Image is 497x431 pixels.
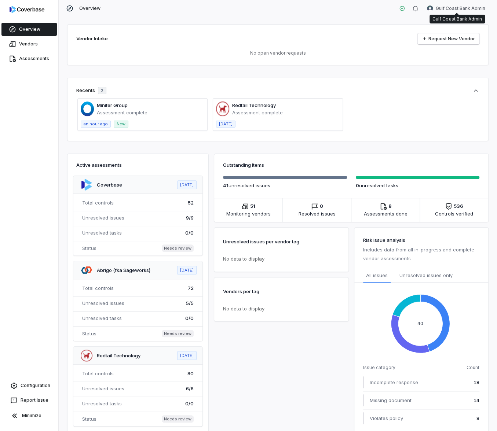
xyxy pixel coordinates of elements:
[366,272,388,279] span: All issues
[76,161,200,169] h3: Active assessments
[363,245,480,263] p: Includes data from all in-progress and complete vendor assessments
[476,415,479,422] span: 8
[417,320,423,326] text: 40
[435,210,473,217] span: Controls verified
[427,5,433,11] img: Gulf Coast Bank Admin avatar
[97,267,150,273] a: Abrigo (fka Sageworks)
[454,203,463,210] span: 536
[356,182,480,189] p: unresolved task s
[474,379,479,386] span: 18
[432,16,482,22] div: Gulf Coast Bank Admin
[423,3,490,14] button: Gulf Coast Bank Admin avatarGulf Coast Bank Admin
[10,6,44,13] img: logo-D7KZi-bG.svg
[101,88,103,93] span: 2
[97,353,140,358] a: Redtail Technology
[76,87,479,94] button: Recents2
[356,183,359,188] span: 0
[370,397,412,404] span: Missing document
[97,182,122,188] a: Coverbase
[370,415,403,422] span: Violates policy
[76,50,479,56] p: No open vendor requests
[226,210,271,217] span: Monitoring vendors
[3,408,55,423] button: Minimize
[223,305,340,313] p: No data to display
[223,182,347,189] p: unresolved issue s
[223,183,229,188] span: 41
[3,379,55,392] a: Configuration
[1,52,57,65] a: Assessments
[320,203,323,210] span: 0
[250,203,255,210] span: 51
[76,35,108,43] h2: Vendor Intake
[388,203,392,210] span: 8
[223,236,299,247] p: Unresolved issues per vendor tag
[97,102,128,108] a: Miniter Group
[3,394,55,407] button: Report Issue
[79,5,101,11] span: Overview
[436,5,485,11] span: Gulf Coast Bank Admin
[76,87,106,94] div: Recents
[1,37,57,51] a: Vendors
[223,161,479,169] h3: Outstanding items
[232,102,276,108] a: Redtail Technology
[223,255,340,263] p: No data to display
[1,23,57,36] a: Overview
[299,210,336,217] span: Resolved issues
[223,286,259,296] p: Vendors per tag
[363,365,395,371] span: Issue category
[363,236,480,244] h3: Risk issue analysis
[417,33,479,44] a: Request New Vendor
[364,210,408,217] span: Assessments done
[467,365,479,371] span: Count
[370,379,418,386] span: Incomplete response
[399,272,453,280] span: Unresolved issues only
[474,397,479,404] span: 14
